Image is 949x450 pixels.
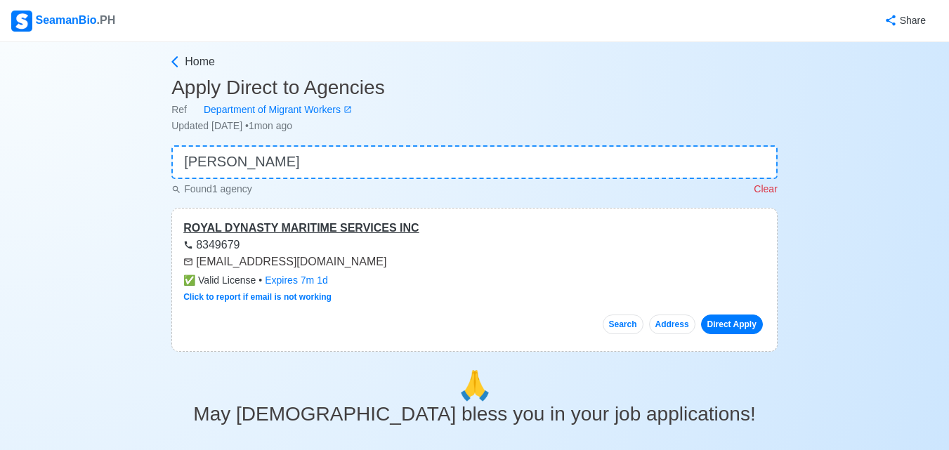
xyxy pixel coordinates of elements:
div: Department of Migrant Workers [187,102,343,117]
a: Direct Apply [701,315,763,334]
span: Valid License [183,273,256,288]
p: Found 1 agency [171,182,252,197]
a: 8349679 [183,239,240,251]
div: SeamanBio [11,11,115,32]
span: Updated [DATE] • 1mon ago [171,120,292,131]
div: ROYAL DYNASTY MARITIME SERVICES INC [183,220,766,237]
span: .PH [97,14,116,26]
span: pray [457,370,492,401]
button: Search [603,315,643,334]
div: • [183,273,766,288]
button: Share [870,7,938,34]
a: Department of Migrant Workers [187,102,352,117]
img: Logo [11,11,32,32]
div: Ref [171,102,778,117]
span: check [183,274,195,286]
input: 👉 Quick Search [171,145,778,179]
p: Clear [754,182,777,197]
div: [EMAIL_ADDRESS][DOMAIN_NAME] [183,253,766,270]
h3: May [DEMOGRAPHIC_DATA] bless you in your job applications! [171,402,778,426]
span: Home [185,53,215,70]
div: Expires 7m 1d [265,273,328,288]
h3: Apply Direct to Agencies [171,76,778,100]
a: Click to report if email is not working [183,292,332,302]
button: Address [649,315,695,334]
a: Home [168,53,778,70]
